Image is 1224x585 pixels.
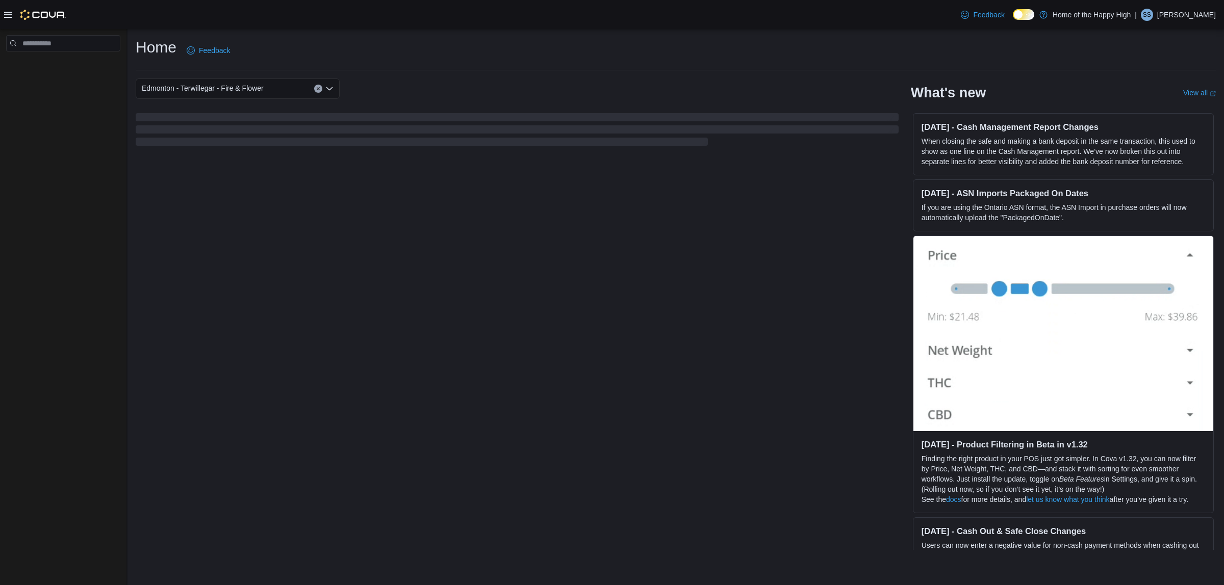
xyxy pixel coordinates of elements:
p: If you are using the Ontario ASN format, the ASN Import in purchase orders will now automatically... [922,202,1205,223]
button: Open list of options [325,85,334,93]
p: [PERSON_NAME] [1157,9,1216,21]
h3: [DATE] - Product Filtering in Beta in v1.32 [922,439,1205,449]
a: Feedback [957,5,1008,25]
em: Beta Features [1059,475,1104,483]
a: docs [946,495,961,503]
h3: [DATE] - ASN Imports Packaged On Dates [922,188,1205,198]
span: Edmonton - Terwillegar - Fire & Flower [142,82,264,94]
a: View allExternal link [1183,89,1216,97]
h1: Home [136,37,176,58]
p: When closing the safe and making a bank deposit in the same transaction, this used to show as one... [922,136,1205,167]
h2: What's new [911,85,986,101]
a: let us know what you think [1026,495,1109,503]
a: Feedback [183,40,234,61]
p: See the for more details, and after you’ve given it a try. [922,494,1205,504]
img: Cova [20,10,66,20]
h3: [DATE] - Cash Management Report Changes [922,122,1205,132]
nav: Complex example [6,54,120,78]
p: | [1135,9,1137,21]
p: Finding the right product in your POS just got simpler. In Cova v1.32, you can now filter by Pric... [922,454,1205,494]
input: Dark Mode [1013,9,1034,20]
span: Feedback [199,45,230,56]
span: SS [1143,9,1151,21]
svg: External link [1210,91,1216,97]
span: Loading [136,115,899,148]
p: Home of the Happy High [1053,9,1131,21]
p: Users can now enter a negative value for non-cash payment methods when cashing out or closing the... [922,540,1205,571]
div: Sajjad Syed [1141,9,1153,21]
button: Clear input [314,85,322,93]
h3: [DATE] - Cash Out & Safe Close Changes [922,526,1205,536]
span: Feedback [973,10,1004,20]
